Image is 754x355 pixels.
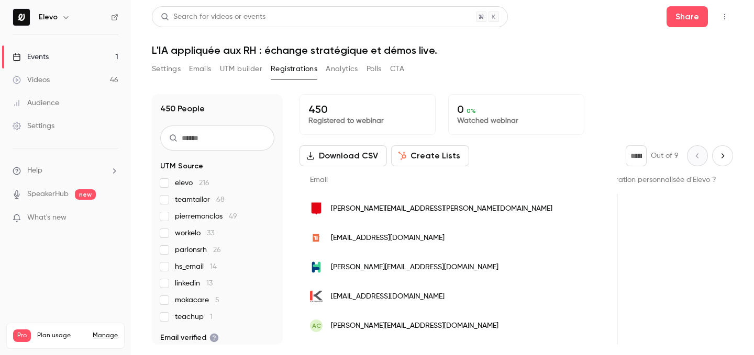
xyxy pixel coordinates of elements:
[390,61,404,77] button: CTA
[210,313,213,320] span: 1
[457,103,575,116] p: 0
[331,233,445,244] span: [EMAIL_ADDRESS][DOMAIN_NAME]
[27,165,42,176] span: Help
[175,211,237,222] span: pierremonclos
[175,312,213,322] span: teachup
[229,213,237,220] span: 49
[651,151,679,161] p: Out of 9
[175,245,221,255] span: parlonsrh
[310,232,323,244] img: teaminside.fr
[331,203,552,214] span: [PERSON_NAME][EMAIL_ADDRESS][PERSON_NAME][DOMAIN_NAME]
[13,165,118,176] li: help-dropdown-opener
[39,12,58,22] h6: Elevo
[331,320,498,331] span: [PERSON_NAME][EMAIL_ADDRESS][DOMAIN_NAME]
[27,212,66,223] span: What's new
[310,176,328,184] span: Email
[13,121,54,131] div: Settings
[160,161,203,171] span: UTM Source
[331,291,445,302] span: [EMAIL_ADDRESS][DOMAIN_NAME]
[391,145,469,166] button: Create Lists
[213,246,221,254] span: 26
[308,116,427,126] p: Registered to webinar
[667,6,708,27] button: Share
[326,61,358,77] button: Analytics
[271,61,317,77] button: Registrations
[308,103,427,116] p: 450
[310,261,323,273] img: ouihelp.fr
[199,179,209,187] span: 216
[175,295,219,305] span: mokacare
[300,145,387,166] button: Download CSV
[175,278,213,289] span: linkedin
[75,189,96,200] span: new
[152,44,733,56] h1: L'IA appliquée aux RH : échange stratégique et démos live.
[175,228,214,238] span: workelo
[312,321,321,330] span: AC
[712,145,733,166] button: Next page
[457,116,575,126] p: Watched webinar
[152,61,181,77] button: Settings
[13,329,31,342] span: Pro
[310,202,323,215] img: bibl.ulaval.ca
[27,189,69,200] a: SpeakerHub
[13,98,59,108] div: Audience
[206,280,213,287] span: 13
[161,12,265,22] div: Search for videos or events
[215,296,219,304] span: 5
[93,331,118,340] a: Manage
[37,331,86,340] span: Plan usage
[210,263,217,270] span: 14
[216,196,225,203] span: 68
[175,178,209,188] span: elevo
[207,230,214,237] span: 33
[467,107,476,114] span: 0 %
[220,61,262,77] button: UTM builder
[160,102,205,115] h1: 450 People
[189,61,211,77] button: Emails
[13,75,50,85] div: Videos
[175,261,217,272] span: hs_email
[160,333,219,343] span: Email verified
[367,61,382,77] button: Polls
[13,9,30,26] img: Elevo
[331,262,498,273] span: [PERSON_NAME][EMAIL_ADDRESS][DOMAIN_NAME]
[175,194,225,205] span: teamtailor
[13,52,49,62] div: Events
[310,291,323,302] img: kardham.com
